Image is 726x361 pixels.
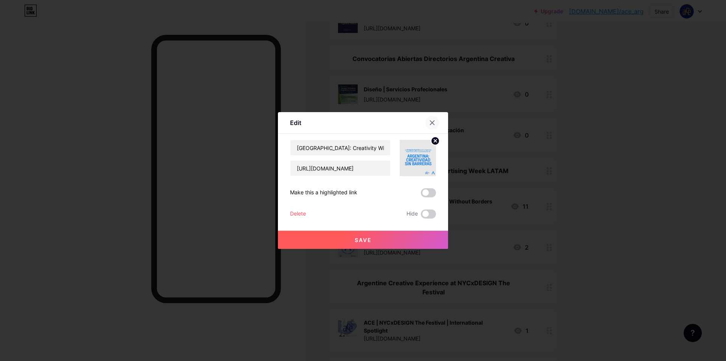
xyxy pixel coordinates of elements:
div: Edit [290,118,301,127]
span: Save [355,237,372,243]
button: Save [278,231,448,249]
input: URL [290,161,390,176]
div: Delete [290,209,306,219]
img: link_thumbnail [400,140,436,176]
span: Hide [406,209,418,219]
div: Make this a highlighted link [290,188,357,197]
input: Title [290,140,390,155]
